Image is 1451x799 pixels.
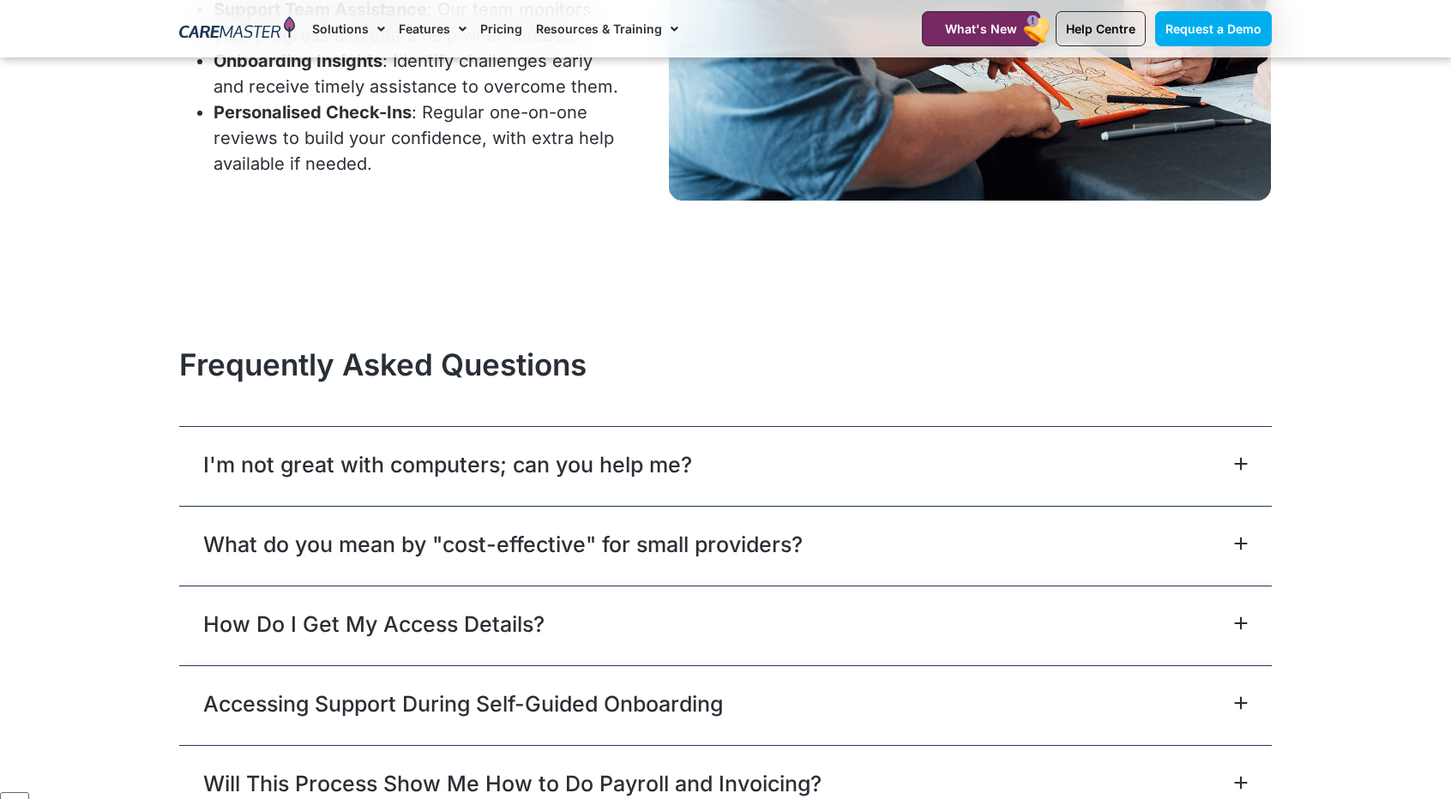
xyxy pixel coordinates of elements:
div: Accessing Support During Self-Guided Onboarding [179,665,1272,745]
span: Request a Demo [1165,21,1261,36]
a: How Do I Get My Access Details? [203,609,545,640]
a: What's New [922,11,1040,46]
strong: Personalised Check-Ins [214,102,412,123]
a: Request a Demo [1155,11,1272,46]
li: : Identify challenges early and receive timely assistance to overcome them. [214,48,620,99]
a: I'm not great with computers; can you help me? [203,449,692,480]
span: Help Centre [1066,21,1135,36]
li: : Regular one-on-one reviews to build your confidence, with extra help available if needed. [214,99,620,177]
h2: Frequently Asked Questions [179,346,1272,382]
div: I'm not great with computers; can you help me? [179,426,1272,506]
a: What do you mean by "cost-effective" for small providers? [203,529,803,560]
a: Will This Process Show Me How to Do Payroll and Invoicing? [203,768,822,799]
strong: Onboarding Insights [214,51,382,71]
a: Help Centre [1056,11,1146,46]
span: What's New [945,21,1017,36]
img: CareMaster Logo [179,16,295,42]
div: What do you mean by "cost-effective" for small providers? [179,506,1272,586]
div: How Do I Get My Access Details? [179,586,1272,665]
a: Accessing Support During Self-Guided Onboarding [203,688,723,719]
